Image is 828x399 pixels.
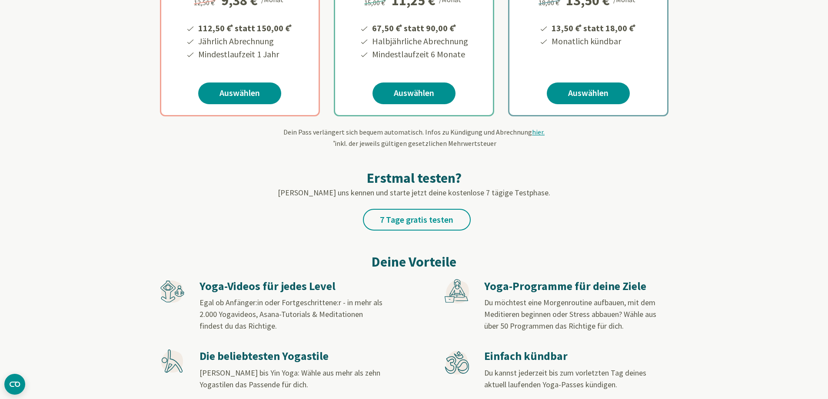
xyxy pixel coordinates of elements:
[372,82,456,104] a: Auswählen
[371,35,468,48] li: Halbjährliche Abrechnung
[484,349,668,363] h3: Einfach kündbar
[197,48,293,61] li: Mindestlaufzeit 1 Jahr
[547,82,630,104] a: Auswählen
[484,297,656,331] span: Du möchtest eine Morgenroutine aufbauen, mit dem Meditieren beginnen oder Stress abbauen? Wähle a...
[371,20,468,35] li: 67,50 € statt 90,00 €
[197,20,293,35] li: 112,50 € statt 150,00 €
[550,35,637,48] li: Monatlich kündbar
[160,127,668,148] div: Dein Pass verlängert sich bequem automatisch. Infos zu Kündigung und Abrechnung
[332,139,496,148] span: inkl. der jeweils gültigen gesetzlichen Mehrwertsteuer
[4,374,25,395] button: CMP-Widget öffnen
[160,169,668,187] h2: Erstmal testen?
[371,48,468,61] li: Mindestlaufzeit 6 Monate
[200,279,383,293] h3: Yoga-Videos für jedes Level
[363,209,471,231] a: 7 Tage gratis testen
[200,349,383,363] h3: Die beliebtesten Yogastile
[198,82,281,104] a: Auswählen
[532,128,545,136] span: hier.
[160,251,668,272] h2: Deine Vorteile
[200,297,382,331] span: Egal ob Anfänger:in oder Fortgeschrittene:r - in mehr als 2.000 Yogavideos, Asana-Tutorials & Med...
[484,279,668,293] h3: Yoga-Programme für deine Ziele
[197,35,293,48] li: Jährlich Abrechnung
[200,368,380,389] span: [PERSON_NAME] bis Yin Yoga: Wähle aus mehr als zehn Yogastilen das Passende für dich.
[484,368,646,389] span: Du kannst jederzeit bis zum vorletzten Tag deines aktuell laufenden Yoga-Passes kündigen.
[160,187,668,198] p: [PERSON_NAME] uns kennen und starte jetzt deine kostenlose 7 tägige Testphase.
[550,20,637,35] li: 13,50 € statt 18,00 €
